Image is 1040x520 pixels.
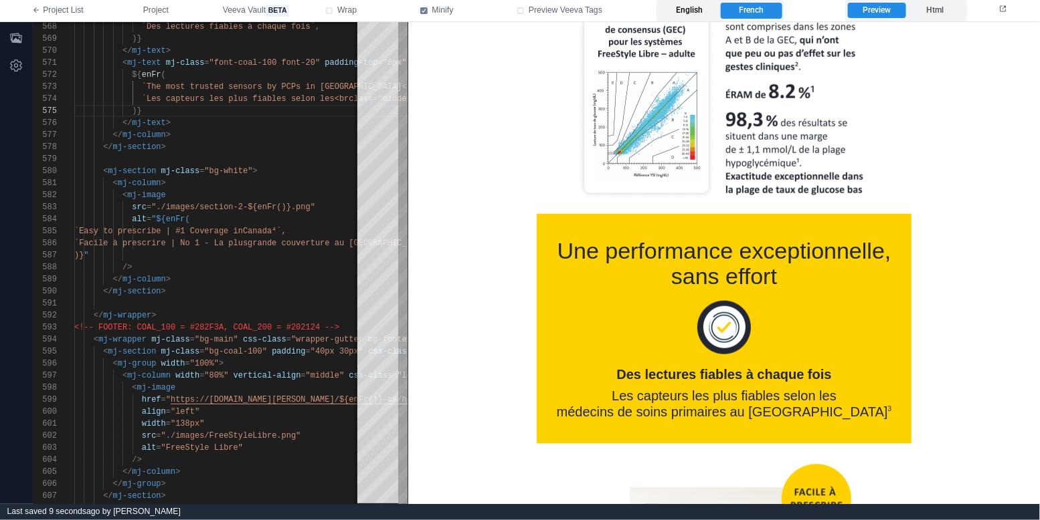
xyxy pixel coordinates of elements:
span: = [306,347,311,356]
span: < [113,359,118,368]
span: mj-column [118,178,161,188]
sup: 3 [480,383,484,390]
span: < [94,335,98,344]
span: Minify [432,5,454,17]
div: 571 [33,57,57,69]
span: grande couverture au [GEOGRAPHIC_DATA]`, [248,239,440,248]
span: Preview Veeva Tags [529,5,602,17]
span: </ [113,479,122,489]
span: "./images/section-2-${enFr()}.png" [151,203,315,212]
div: 593 [33,321,57,334]
div: 587 [33,249,57,261]
span: Wrap [337,5,357,17]
span: enFr [142,70,161,80]
span: = [301,371,306,380]
span: mj-class [151,335,190,344]
span: ( [161,70,166,80]
span: <!-- Text --> [74,503,137,513]
span: mj-column [127,371,171,380]
div: 583 [33,201,57,213]
span: = [199,166,204,176]
span: align [142,407,166,416]
span: "80%" [204,371,228,380]
span: mj-class [166,58,205,68]
span: )} [132,34,141,43]
span: mj-group [118,359,157,368]
span: < [113,178,118,188]
span: > [252,166,257,176]
span: = [161,395,166,404]
span: <!-- FOOTER: COAL_100 = #282F3A, COAL_200 = #2 [74,323,296,332]
span: = [147,203,151,212]
span: "font-coal-100 font-20" [209,58,321,68]
span: < [122,190,127,200]
div: 590 [33,285,57,297]
div: 591 [33,297,57,309]
span: mj-section [113,287,161,296]
div: 572 [33,69,57,81]
span: > [166,46,171,55]
span: src [132,203,147,212]
span: "bg-main" [195,335,238,344]
div: 569 [33,33,57,45]
span: > [175,467,180,477]
div: Les capteurs les plus fiables selon les médecins de soins primaires au [GEOGRAPHIC_DATA] [142,366,490,398]
span: `Easy to prescribe | #1 Coverage in [74,227,243,236]
div: 586 [33,237,57,249]
span: mj-column [122,130,166,140]
span: 02124 --> [296,323,339,332]
div: 581 [33,177,57,189]
span: mj-section [113,491,161,501]
label: Preview [848,3,905,19]
span: Veeva Vault [223,5,289,17]
span: = [185,359,190,368]
div: 589 [33,273,57,285]
span: = [166,407,171,416]
span: = [147,215,151,224]
span: > [161,142,166,152]
span: > [161,479,166,489]
span: ${ [132,70,141,80]
div: Une performance exceptionnelle, sans effort [142,216,490,267]
span: src [142,431,157,440]
span: = [199,347,204,356]
span: "${enFr( [151,215,190,224]
span: = [190,335,195,344]
div: 594 [33,334,57,346]
span: "left" [171,407,199,416]
span: mj-class [161,166,200,176]
span: width [142,419,166,428]
label: English [659,3,720,19]
div: 574 [33,93,57,105]
div: 601 [33,418,57,430]
span: > [161,491,166,501]
span: </ [113,130,122,140]
span: https://[DOMAIN_NAME][PERSON_NAME]/${enFr()}-ca/home.htm [171,395,440,404]
span: "bg-white" [204,166,252,176]
span: < [132,383,137,392]
div: 575 [33,105,57,117]
iframe: preview [408,22,1040,504]
div: Des lectures fiables à chaque fois [142,344,490,360]
span: = [286,335,291,344]
span: vertical-align [234,371,301,380]
span: Canada⁴`, [243,227,286,236]
span: > [166,118,171,128]
div: 577 [33,129,57,141]
span: mj-wrapper [98,335,147,344]
span: </ [122,118,132,128]
div: 605 [33,466,57,478]
span: mj-class [161,347,200,356]
span: "wrapper-gutter bg-footer" [291,335,416,344]
div: 604 [33,454,57,466]
div: 595 [33,346,57,358]
span: "middle" [306,371,345,380]
div: 568 [33,21,57,33]
div: 580 [33,165,57,177]
span: "100%" [190,359,219,368]
div: 578 [33,141,57,153]
span: " [84,251,88,260]
span: href [142,395,161,404]
span: width [161,359,185,368]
